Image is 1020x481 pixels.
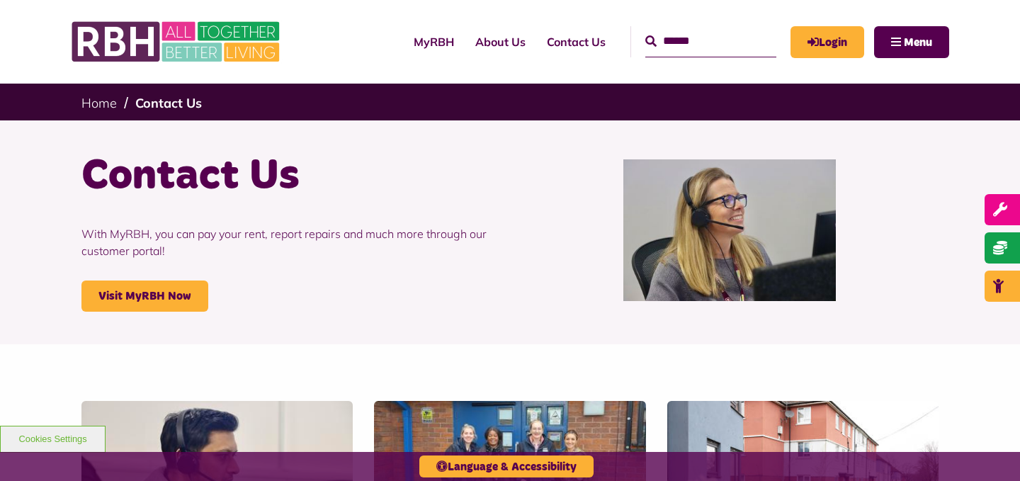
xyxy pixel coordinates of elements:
p: With MyRBH, you can pay your rent, report repairs and much more through our customer portal! [81,204,499,281]
a: Contact Us [536,23,616,61]
span: Menu [904,37,932,48]
button: Language & Accessibility [419,455,594,477]
a: Visit MyRBH Now [81,281,208,312]
a: MyRBH [790,26,864,58]
a: Home [81,95,117,111]
h1: Contact Us [81,149,499,204]
a: MyRBH [403,23,465,61]
img: RBH [71,14,283,69]
img: Contact Centre February 2024 (1) [623,159,836,301]
button: Navigation [874,26,949,58]
a: About Us [465,23,536,61]
iframe: Netcall Web Assistant for live chat [956,417,1020,481]
a: Contact Us [135,95,202,111]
